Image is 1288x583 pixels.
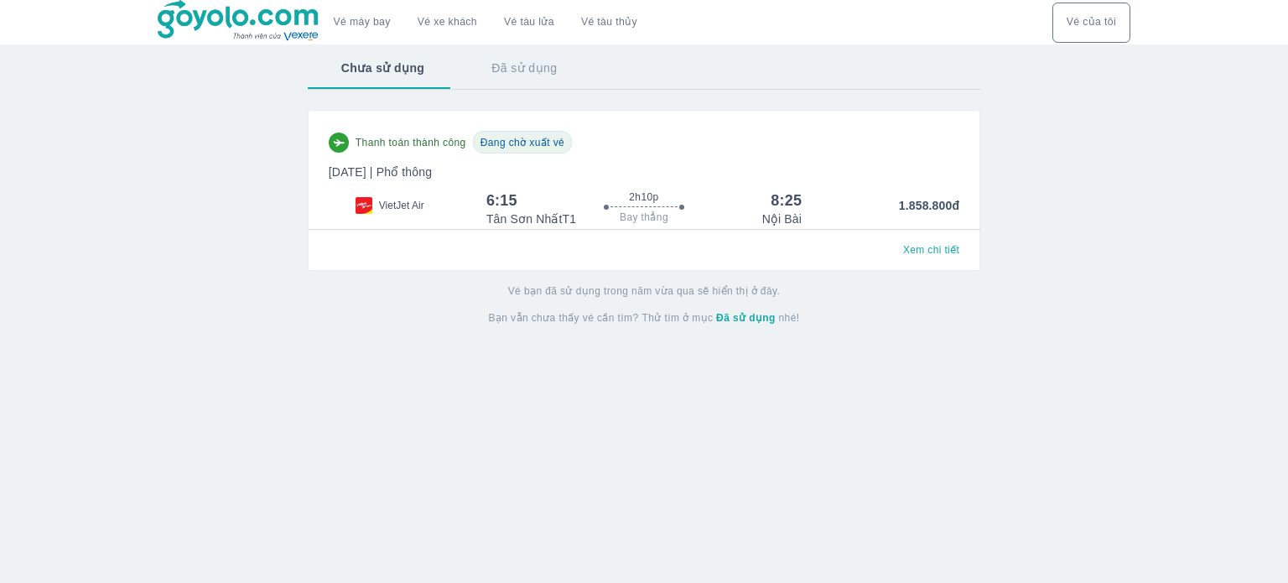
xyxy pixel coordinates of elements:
button: Đã sử dụng [458,46,590,90]
span: Xem chi tiết [903,243,959,257]
p: 1.858.800đ [802,197,959,227]
div: 8:25 [771,190,802,211]
span: Đang chờ xuất vé [480,137,564,148]
p: Nội Bài [762,211,802,227]
button: Chưa sử dụng [308,46,458,90]
span: Bạn vẫn chưa thấy vé cần tìm? [489,311,639,325]
div: choose transportation mode [1052,3,1130,43]
span: 2h10p [629,190,658,204]
button: Vé tàu thủy [568,3,651,43]
button: Xem chi tiết [896,238,966,262]
span: Thanh toán thành công [356,136,466,149]
div: basic tabs example [308,46,980,90]
p: Tân Sơn Nhất T1 [486,211,576,227]
strong: Đã sử dụng [716,312,776,324]
a: Vé xe khách [418,16,477,29]
span: VietJet Air [379,199,424,212]
button: Vé của tôi [1052,3,1130,43]
p: [DATE] | Phổ thông [329,164,959,180]
a: Vé máy bay [334,16,391,29]
div: choose transportation mode [320,3,651,43]
span: Vé bạn đã sử dụng trong năm vừa qua sẽ hiển thị ở đây. [508,284,781,298]
a: Vé tàu lửa [491,3,568,43]
span: Thử tìm ở mục nhé! [642,311,800,325]
div: 6:15 [486,190,517,211]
